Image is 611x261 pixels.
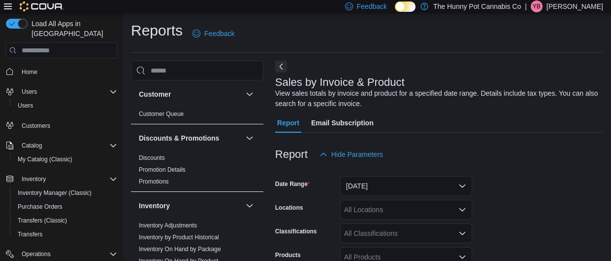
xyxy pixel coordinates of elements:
span: Feedback [357,1,387,11]
button: Purchase Orders [10,200,121,214]
div: Yatin Balaji [531,0,543,12]
span: Catalog [18,140,117,151]
span: Transfers [14,228,117,240]
span: Transfers (Classic) [18,217,67,224]
button: Transfers (Classic) [10,214,121,227]
a: Customer Queue [139,111,184,117]
span: Users [18,102,33,110]
span: Home [22,68,37,76]
span: Users [18,86,117,98]
span: My Catalog (Classic) [14,153,117,165]
span: Transfers (Classic) [14,215,117,226]
a: Promotions [139,178,169,185]
div: Customer [131,108,263,124]
span: Promotions [139,178,169,186]
span: Hide Parameters [331,149,383,159]
a: Transfers [14,228,46,240]
button: Inventory [139,201,242,211]
a: Home [18,66,41,78]
span: Inventory Manager (Classic) [18,189,92,197]
label: Date Range [275,180,310,188]
button: Open list of options [458,206,466,214]
button: Catalog [2,139,121,152]
span: Inventory Manager (Classic) [14,187,117,199]
button: Customers [2,118,121,133]
img: Cova [20,1,64,11]
a: Users [14,100,37,112]
span: Customers [18,119,117,132]
span: Feedback [204,29,234,38]
span: YB [533,0,541,12]
p: The Hunny Pot Cannabis Co [433,0,521,12]
button: Users [18,86,41,98]
a: Inventory by Product Historical [139,234,219,241]
a: Promotion Details [139,166,186,173]
a: Feedback [189,24,238,43]
button: Operations [18,248,55,260]
a: Discounts [139,154,165,161]
button: Hide Parameters [316,145,387,164]
a: Inventory Adjustments [139,222,197,229]
span: Users [22,88,37,96]
span: Discounts [139,154,165,162]
a: Inventory Manager (Classic) [14,187,96,199]
h3: Inventory [139,201,170,211]
button: Users [10,99,121,112]
span: Inventory by Product Historical [139,233,219,241]
span: Operations [22,250,51,258]
span: Purchase Orders [18,203,63,211]
button: Operations [2,247,121,261]
h3: Discounts & Promotions [139,133,219,143]
span: Customer Queue [139,110,184,118]
label: Classifications [275,227,317,235]
h3: Sales by Invoice & Product [275,76,405,88]
span: Inventory [22,175,46,183]
a: Inventory On Hand by Package [139,246,221,253]
button: Inventory [244,200,256,212]
button: Open list of options [458,229,466,237]
span: Load All Apps in [GEOGRAPHIC_DATA] [28,19,117,38]
button: Inventory Manager (Classic) [10,186,121,200]
input: Dark Mode [395,1,416,12]
span: Email Subscription [311,113,374,133]
span: Report [277,113,299,133]
p: [PERSON_NAME] [547,0,603,12]
div: View sales totals by invoice and product for a specified date range. Details include tax types. Y... [275,88,598,109]
button: Discounts & Promotions [139,133,242,143]
span: Operations [18,248,117,260]
span: Customers [22,122,50,130]
span: Purchase Orders [14,201,117,213]
button: Inventory [18,173,50,185]
label: Products [275,251,301,259]
a: Purchase Orders [14,201,66,213]
span: My Catalog (Classic) [18,155,72,163]
span: Users [14,100,117,112]
a: My Catalog (Classic) [14,153,76,165]
span: Inventory [18,173,117,185]
button: Open list of options [458,253,466,261]
label: Locations [275,204,303,212]
button: Transfers [10,227,121,241]
span: Inventory On Hand by Package [139,245,221,253]
span: Transfers [18,230,42,238]
div: Discounts & Promotions [131,152,263,191]
a: Transfers (Classic) [14,215,71,226]
h1: Reports [131,21,183,40]
button: Users [2,85,121,99]
span: Catalog [22,142,42,149]
button: Inventory [2,172,121,186]
button: Catalog [18,140,46,151]
button: Next [275,61,287,73]
button: Customer [244,88,256,100]
span: Inventory Adjustments [139,222,197,229]
button: Home [2,64,121,78]
button: Customer [139,89,242,99]
a: Customers [18,120,54,132]
button: Discounts & Promotions [244,132,256,144]
p: | [525,0,527,12]
button: [DATE] [340,176,472,196]
h3: Customer [139,89,171,99]
h3: Report [275,149,308,160]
